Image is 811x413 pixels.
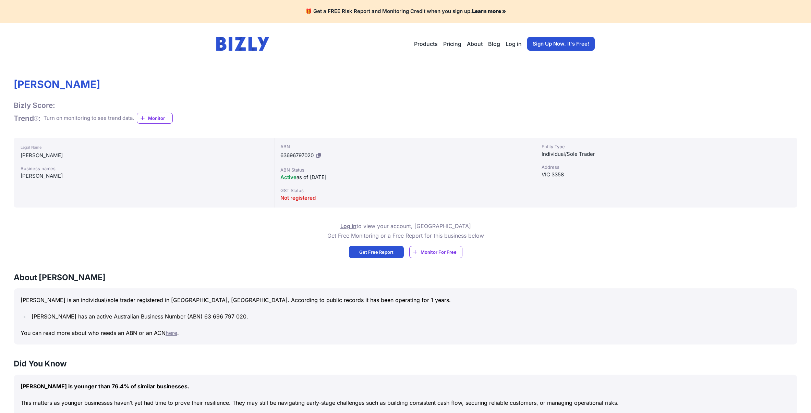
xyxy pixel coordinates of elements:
[21,381,790,391] p: [PERSON_NAME] is younger than 76.4% of similar businesses.
[29,312,790,321] li: [PERSON_NAME] has an active Australian Business Number (ABN) 63 696 797 020.
[421,249,457,255] span: Monitor For Free
[166,329,177,336] a: here
[542,150,791,158] div: Individual/Sole Trader
[8,8,803,15] h4: 🎁 Get a FREE Risk Report and Monitoring Credit when you sign up.
[21,328,790,338] p: You can read more about who needs an ABN or an ACN .
[527,37,595,51] a: Sign Up Now. It's Free!
[137,113,173,124] a: Monitor
[44,114,134,122] div: Turn on monitoring to see trend data.
[409,246,462,258] a: Monitor For Free
[14,272,797,283] h3: About [PERSON_NAME]
[340,223,356,229] a: Log in
[488,40,500,48] a: Blog
[542,143,791,150] div: Entity Type
[542,164,791,171] div: Address
[14,78,173,90] h1: [PERSON_NAME]
[21,165,268,172] div: Business names
[14,358,797,369] h3: Did You Know
[280,166,530,173] div: ABN Status
[14,101,55,110] h1: Bizly Score:
[414,40,438,48] button: Products
[359,249,394,255] span: Get Free Report
[280,195,316,201] span: Not registered
[349,246,404,258] a: Get Free Report
[21,295,790,305] p: [PERSON_NAME] is an individual/sole trader registered in [GEOGRAPHIC_DATA], [GEOGRAPHIC_DATA]. Ac...
[467,40,483,48] a: About
[327,221,484,240] p: to view your account, [GEOGRAPHIC_DATA] Get Free Monitoring or a Free Report for this business below
[280,174,296,180] span: Active
[542,171,791,179] div: VIC 3358
[21,398,790,408] p: This matters as younger businesses haven’t yet had time to prove their resilience. They may still...
[280,143,530,150] div: ABN
[280,187,530,194] div: GST Status
[148,115,172,122] span: Monitor
[443,40,461,48] a: Pricing
[280,152,314,159] span: 63696797020
[14,114,41,123] h1: Trend :
[280,173,530,182] div: as of [DATE]
[21,151,268,160] div: [PERSON_NAME]
[21,143,268,151] div: Legal Name
[506,40,522,48] a: Log in
[472,8,506,14] a: Learn more »
[21,172,268,180] div: [PERSON_NAME]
